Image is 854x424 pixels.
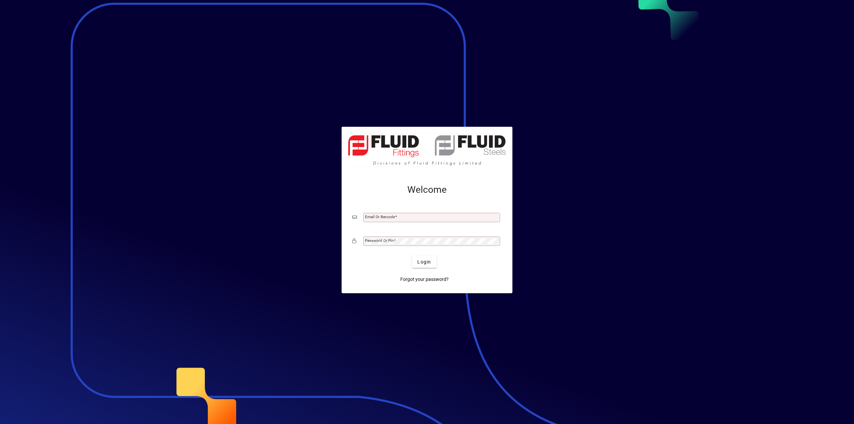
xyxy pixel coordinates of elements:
button: Login [412,256,436,268]
h2: Welcome [352,184,502,195]
mat-label: Email or Barcode [365,215,395,219]
span: Login [417,259,431,266]
mat-label: Password or Pin [365,238,394,243]
a: Forgot your password? [398,273,451,285]
span: Forgot your password? [400,276,449,283]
